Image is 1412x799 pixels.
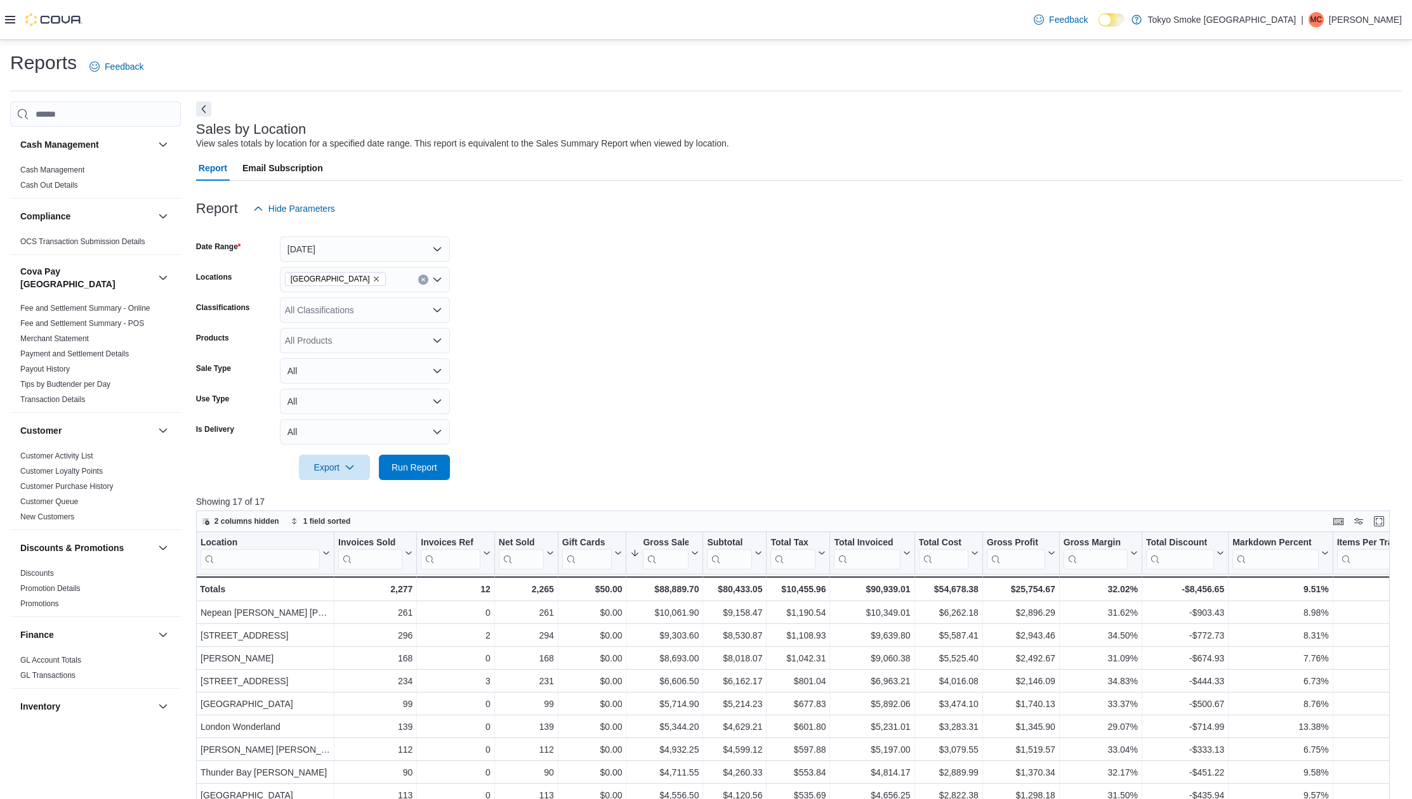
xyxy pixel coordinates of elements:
[1146,719,1224,734] div: -$714.99
[338,765,412,780] div: 90
[25,13,82,26] img: Cova
[499,628,554,643] div: 294
[201,651,330,666] div: [PERSON_NAME]
[155,137,171,152] button: Cash Management
[707,537,762,569] button: Subtotal
[499,581,554,597] div: 2,265
[630,651,699,666] div: $8,693.00
[20,319,144,328] a: Fee and Settlement Summary - POS
[10,301,181,412] div: Cova Pay [GEOGRAPHIC_DATA]
[20,628,153,641] button: Finance
[1232,696,1328,711] div: 8.76%
[421,765,490,780] div: 0
[987,765,1055,780] div: $1,370.34
[20,542,124,554] h3: Discounts & Promotions
[1146,605,1224,620] div: -$903.43
[20,424,153,437] button: Customer
[987,719,1055,734] div: $1,345.90
[834,673,910,689] div: $6,963.21
[630,581,699,597] div: $88,889.70
[10,234,181,254] div: Compliance
[20,599,59,609] span: Promotions
[499,765,554,780] div: 90
[196,394,229,404] label: Use Type
[379,455,450,480] button: Run Report
[1146,537,1224,569] button: Total Discount
[1146,673,1224,689] div: -$444.33
[770,673,826,689] div: $801.04
[201,605,330,620] div: Nepean [PERSON_NAME] [PERSON_NAME]
[20,138,99,151] h3: Cash Management
[20,379,110,389] span: Tips by Budtender per Day
[20,394,85,405] span: Transaction Details
[562,628,623,643] div: $0.00
[280,358,450,384] button: All
[1146,628,1224,643] div: -$772.73
[20,237,145,246] a: OCS Transaction Submission Details
[20,349,129,359] span: Payment and Settlement Details
[834,719,910,734] div: $5,231.01
[1064,651,1138,666] div: 31.09%
[499,537,544,569] div: Net Sold
[987,742,1055,757] div: $1,519.57
[918,742,978,757] div: $3,079.55
[20,318,144,328] span: Fee and Settlement Summary - POS
[338,537,402,549] div: Invoices Sold
[1232,651,1328,666] div: 7.76%
[20,656,81,665] a: GL Account Totals
[987,537,1055,569] button: Gross Profit
[201,537,330,569] button: Location
[201,719,330,734] div: London Wonderland
[707,765,762,780] div: $4,260.33
[20,303,150,313] span: Fee and Settlement Summary - Online
[770,628,826,643] div: $1,108.93
[20,210,153,223] button: Compliance
[1029,7,1093,32] a: Feedback
[630,628,699,643] div: $9,303.60
[20,542,153,554] button: Discounts & Promotions
[196,137,729,150] div: View sales totals by location for a specified date range. This report is equivalent to the Sales ...
[562,581,623,597] div: $50.00
[834,537,900,569] div: Total Invoiced
[418,275,428,285] button: Clear input
[373,275,380,283] button: Remove Ontario from selection in this group
[20,628,54,641] h3: Finance
[630,765,699,780] div: $4,711.55
[338,651,412,666] div: 168
[1064,605,1138,620] div: 31.62%
[242,155,323,181] span: Email Subscription
[196,363,231,374] label: Sale Type
[918,605,978,620] div: $6,262.18
[1232,742,1328,757] div: 6.75%
[20,380,110,389] a: Tips by Budtender per Day
[338,696,412,711] div: 99
[10,566,181,616] div: Discounts & Promotions
[499,651,554,666] div: 168
[630,696,699,711] div: $5,714.90
[20,138,153,151] button: Cash Management
[196,122,307,137] h3: Sales by Location
[155,209,171,224] button: Compliance
[280,237,450,262] button: [DATE]
[20,364,70,374] span: Payout History
[392,461,437,474] span: Run Report
[20,569,54,578] a: Discounts
[499,719,554,734] div: 139
[286,514,356,529] button: 1 field sorted
[421,537,480,549] div: Invoices Ref
[338,742,412,757] div: 112
[1099,13,1125,27] input: Dark Mode
[707,651,762,666] div: $8,018.07
[20,467,103,476] a: Customer Loyalty Points
[1064,719,1138,734] div: 29.07%
[630,719,699,734] div: $5,344.20
[499,537,544,549] div: Net Sold
[20,497,78,506] a: Customer Queue
[643,537,689,549] div: Gross Sales
[918,628,978,643] div: $5,587.41
[834,581,910,597] div: $90,939.01
[20,349,129,358] a: Payment and Settlement Details
[201,628,330,643] div: [STREET_ADDRESS]
[918,537,968,569] div: Total Cost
